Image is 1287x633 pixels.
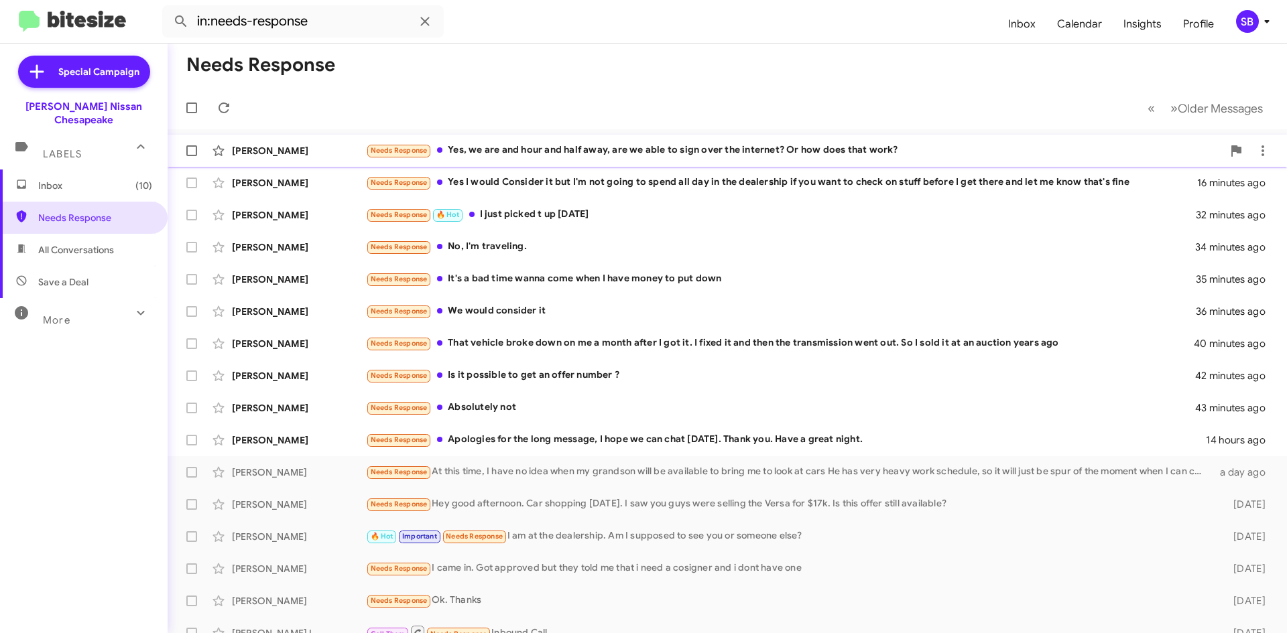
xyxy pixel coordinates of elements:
[366,464,1212,480] div: At this time, I have no idea when my grandson will be available to bring me to look at cars He ha...
[1196,240,1276,254] div: 34 minutes ago
[1046,5,1113,44] a: Calendar
[366,593,1212,608] div: Ok. Thanks
[232,466,366,479] div: [PERSON_NAME]
[232,594,366,608] div: [PERSON_NAME]
[366,271,1196,287] div: It's a bad time wanna come when I have money to put down
[371,435,428,444] span: Needs Response
[232,144,366,157] div: [PERSON_NAME]
[366,368,1196,383] div: Is it possible to get an offer number ?
[58,65,139,78] span: Special Campaign
[371,500,428,508] span: Needs Response
[232,498,366,511] div: [PERSON_NAME]
[366,400,1196,415] div: Absolutely not
[135,179,152,192] span: (10)
[371,371,428,380] span: Needs Response
[371,468,428,476] span: Needs Response
[1212,466,1276,479] div: a day ago
[997,5,1046,44] a: Inbox
[232,337,366,350] div: [PERSON_NAME]
[366,303,1196,319] div: We would consider it
[371,532,393,541] span: 🔥 Hot
[1172,5,1225,44] a: Profile
[43,148,82,160] span: Labels
[1206,433,1276,447] div: 14 hours ago
[366,207,1196,222] div: I just picked t up [DATE]
[366,175,1197,190] div: Yes I would Consider it but I'm not going to spend all day in the dealership if you want to check...
[232,562,366,575] div: [PERSON_NAME]
[1212,562,1276,575] div: [DATE]
[1212,498,1276,511] div: [DATE]
[446,532,503,541] span: Needs Response
[186,54,335,76] h1: Needs Response
[371,307,428,315] span: Needs Response
[371,403,428,412] span: Needs Response
[1162,94,1271,122] button: Next
[232,401,366,415] div: [PERSON_NAME]
[1196,273,1276,286] div: 35 minutes ago
[371,339,428,348] span: Needs Response
[366,336,1196,351] div: That vehicle broke down on me a month after I got it. I fixed it and then the transmission went o...
[366,561,1212,576] div: I came in. Got approved but they told me that i need a cosigner and i dont have one
[1170,100,1178,117] span: »
[162,5,444,38] input: Search
[366,529,1212,544] div: I am at the dealership. Am I supposed to see you or someone else?
[1113,5,1172,44] a: Insights
[1197,176,1276,190] div: 16 minutes ago
[371,178,428,187] span: Needs Response
[38,243,114,257] span: All Conversations
[371,275,428,283] span: Needs Response
[1178,101,1263,116] span: Older Messages
[1196,208,1276,222] div: 32 minutes ago
[1196,337,1276,350] div: 40 minutes ago
[232,176,366,190] div: [PERSON_NAME]
[1225,10,1272,33] button: SB
[18,56,150,88] a: Special Campaign
[232,273,366,286] div: [PERSON_NAME]
[1140,94,1271,122] nav: Page navigation example
[366,143,1223,158] div: Yes, we are and hour and half away, are we able to sign over the internet? Or how does that work?
[371,564,428,573] span: Needs Response
[1196,401,1276,415] div: 43 minutes ago
[232,530,366,543] div: [PERSON_NAME]
[1196,305,1276,318] div: 36 minutes ago
[232,240,366,254] div: [PERSON_NAME]
[38,211,152,224] span: Needs Response
[402,532,437,541] span: Important
[1212,530,1276,543] div: [DATE]
[232,305,366,318] div: [PERSON_NAME]
[1196,369,1276,382] div: 42 minutes ago
[366,432,1206,447] div: Apologies for the long message, I hope we can chat [DATE]. Thank you. Have a great night.
[371,210,428,219] span: Needs Response
[1148,100,1155,117] span: «
[366,239,1196,255] div: No, I'm traveling.
[232,208,366,222] div: [PERSON_NAME]
[371,146,428,155] span: Needs Response
[232,433,366,447] div: [PERSON_NAME]
[1236,10,1259,33] div: SB
[371,242,428,251] span: Needs Response
[43,314,70,326] span: More
[366,496,1212,512] div: Hey good afternoon. Car shopping [DATE]. I saw you guys were selling the Versa for $17k. Is this ...
[38,275,88,289] span: Save a Deal
[371,596,428,605] span: Needs Response
[436,210,459,219] span: 🔥 Hot
[1212,594,1276,608] div: [DATE]
[1140,94,1163,122] button: Previous
[38,179,152,192] span: Inbox
[232,369,366,382] div: [PERSON_NAME]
